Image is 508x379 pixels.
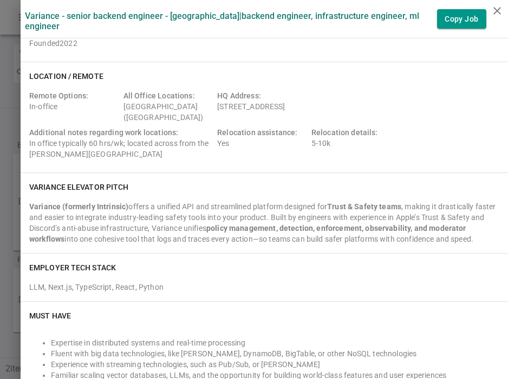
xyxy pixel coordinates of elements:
h6: Location / Remote [29,71,103,82]
span: Additional notes regarding work locations: [29,128,178,137]
strong: Trust & Safety teams [327,202,401,211]
span: Employer Founded [29,38,119,49]
strong: Variance (formerly Intrinsic) [29,202,128,211]
i: close [491,4,504,17]
span: All Office Locations: [123,91,195,100]
div: [STREET_ADDRESS] [217,90,401,123]
strong: policy management, detection, enforcement, observability, and moderator workflows [29,224,466,243]
span: Remote Options: [29,91,88,100]
h6: Variance elevator pitch [29,182,128,192]
li: Expertise in distributed systems and real-time processing [51,337,499,348]
div: In-office [29,90,119,123]
li: Experience with streaming technologies, such as Pub/Sub, or [PERSON_NAME] [51,359,499,370]
div: Yes [217,127,307,159]
div: offers a unified API and streamlined platform designed for , making it drastically faster and eas... [29,201,499,244]
span: LLM, Next.js, TypeScript, React, Python [29,283,164,291]
li: Fluent with big data technologies, like [PERSON_NAME], DynamoDB, BigTable, or other NoSQL technol... [51,348,499,359]
span: Relocation details: [311,128,378,137]
div: In office typically 60 hrs/wk; located across from the [PERSON_NAME][GEOGRAPHIC_DATA] [29,127,213,159]
div: 5-10k [311,127,401,159]
label: Variance - Senior Backend Engineer - [GEOGRAPHIC_DATA] | Backend Engineer, Infrastructure Enginee... [25,11,437,31]
h6: EMPLOYER TECH STACK [29,262,116,273]
span: Relocation assistance: [217,128,297,137]
span: HQ Address: [217,91,261,100]
div: [GEOGRAPHIC_DATA] ([GEOGRAPHIC_DATA]) [123,90,213,123]
h6: Must Have [29,310,71,321]
button: Copy Job [437,9,486,29]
